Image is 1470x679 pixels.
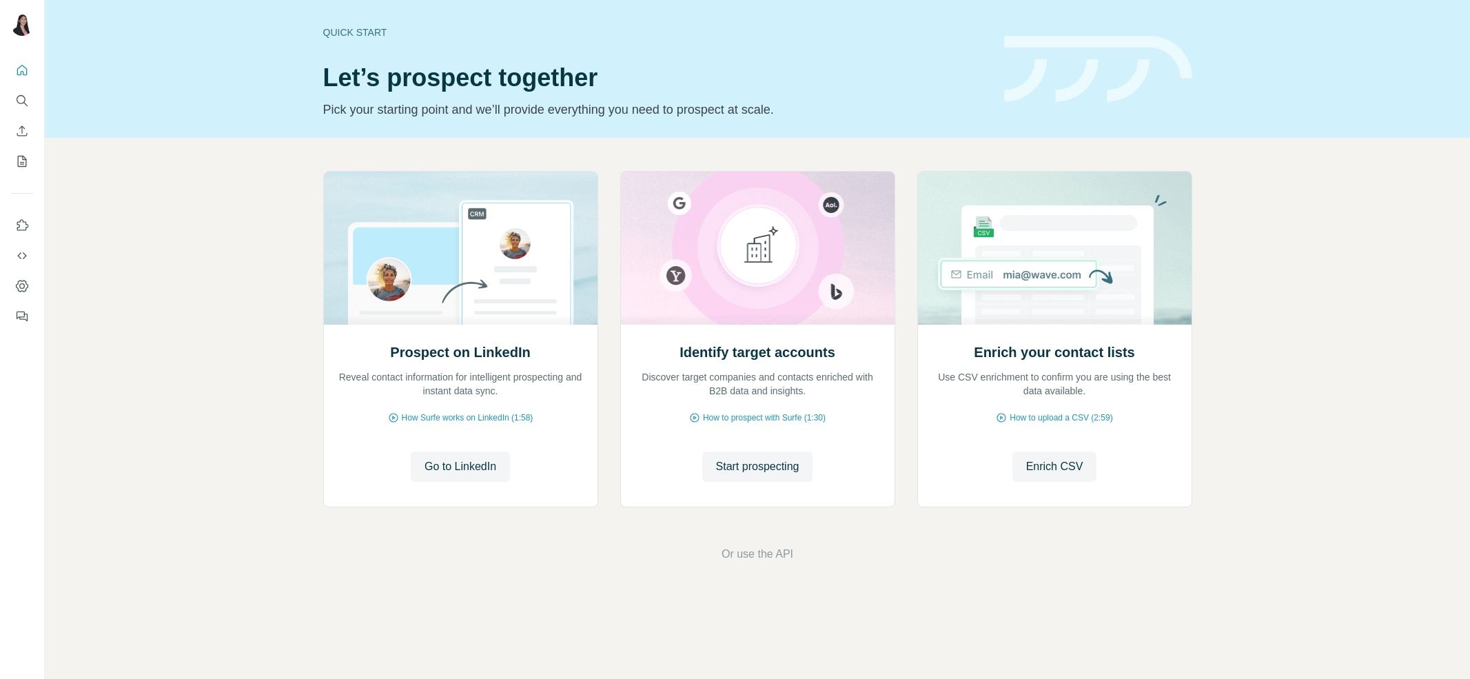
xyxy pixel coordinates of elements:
[1010,412,1112,424] span: How to upload a CSV (2:59)
[702,452,813,482] button: Start prospecting
[1004,36,1192,103] img: banner
[635,370,881,398] p: Discover target companies and contacts enriched with B2B data and insights.
[323,64,988,92] h1: Let’s prospect together
[680,343,835,362] h2: Identify target accounts
[402,412,533,424] span: How Surfe works on LinkedIn (1:58)
[11,274,33,298] button: Dashboard
[11,149,33,174] button: My lists
[390,343,530,362] h2: Prospect on LinkedIn
[716,458,799,475] span: Start prospecting
[11,88,33,113] button: Search
[425,458,496,475] span: Go to LinkedIn
[411,452,510,482] button: Go to LinkedIn
[620,172,895,325] img: Identify target accounts
[11,58,33,83] button: Quick start
[932,370,1178,398] p: Use CSV enrichment to confirm you are using the best data available.
[323,26,988,39] div: Quick start
[323,100,988,119] p: Pick your starting point and we’ll provide everything you need to prospect at scale.
[11,304,33,329] button: Feedback
[338,370,584,398] p: Reveal contact information for intelligent prospecting and instant data sync.
[11,119,33,143] button: Enrich CSV
[11,243,33,268] button: Use Surfe API
[703,412,826,424] span: How to prospect with Surfe (1:30)
[11,14,33,36] img: Avatar
[1026,458,1083,475] span: Enrich CSV
[1012,452,1097,482] button: Enrich CSV
[722,546,793,563] button: Or use the API
[11,213,33,238] button: Use Surfe on LinkedIn
[974,343,1134,362] h2: Enrich your contact lists
[323,172,598,325] img: Prospect on LinkedIn
[917,172,1192,325] img: Enrich your contact lists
